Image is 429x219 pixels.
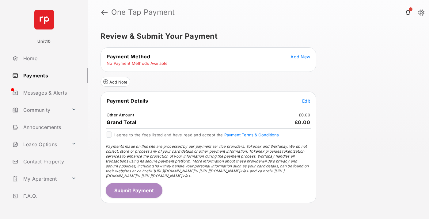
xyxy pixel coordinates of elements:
button: Add Note [101,77,130,87]
td: No Payment Methods Available [106,61,168,66]
a: Announcements [10,120,88,135]
span: I agree to the fees listed and have read and accept the [114,132,279,137]
a: Lease Options [10,137,69,152]
span: Grand Total [107,119,136,125]
button: I agree to the fees listed and have read and accept the [224,132,279,137]
strong: One Tap Payment [111,9,175,16]
td: £0.00 [298,112,310,118]
button: Edit [302,98,310,104]
span: £0.00 [295,119,310,125]
a: Payments [10,68,88,83]
a: Messages & Alerts [10,85,88,100]
button: Submit Payment [106,183,162,198]
h5: Review & Submit Your Payment [101,33,412,40]
span: Payment Details [107,98,148,104]
span: Payment Method [107,53,150,60]
span: Edit [302,98,310,104]
a: My Apartment [10,171,69,186]
a: F.A.Q. [10,189,88,203]
td: Other Amount [106,112,135,118]
a: Contact Property [10,154,88,169]
button: Add New [290,53,310,60]
p: Unit10 [37,38,51,45]
img: svg+xml;base64,PHN2ZyB4bWxucz0iaHR0cDovL3d3dy53My5vcmcvMjAwMC9zdmciIHdpZHRoPSI2NCIgaGVpZ2h0PSI2NC... [34,10,54,29]
a: Community [10,103,69,117]
span: Payments made on this site are processed by our payment service providers, Tokenex and Worldpay. ... [106,144,309,178]
span: Add New [290,54,310,59]
a: Home [10,51,88,66]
